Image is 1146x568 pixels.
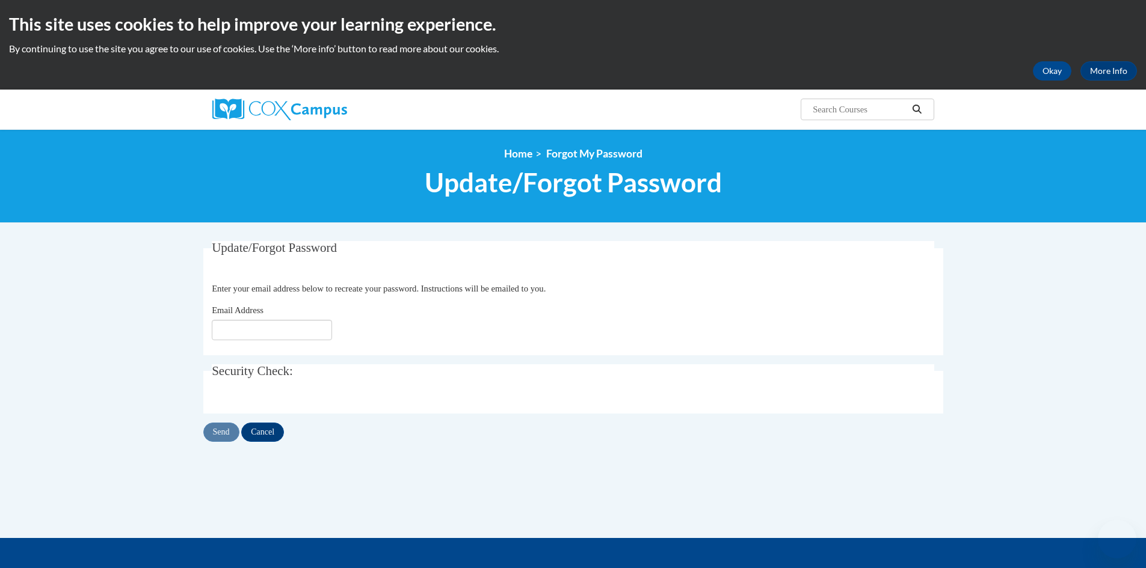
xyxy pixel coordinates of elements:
[212,99,441,120] a: Cox Campus
[212,99,347,120] img: Cox Campus
[212,240,337,255] span: Update/Forgot Password
[241,423,284,442] input: Cancel
[1033,61,1071,81] button: Okay
[908,102,926,117] button: Search
[212,320,332,340] input: Email
[425,166,722,198] span: Update/Forgot Password
[1098,520,1136,558] iframe: Button to launch messaging window
[1080,61,1137,81] a: More Info
[9,12,1137,36] h2: This site uses cookies to help improve your learning experience.
[546,147,642,160] span: Forgot My Password
[212,305,263,315] span: Email Address
[812,102,908,117] input: Search Courses
[9,42,1137,55] p: By continuing to use the site you agree to our use of cookies. Use the ‘More info’ button to read...
[212,284,546,293] span: Enter your email address below to recreate your password. Instructions will be emailed to you.
[212,364,293,378] span: Security Check:
[504,147,532,160] a: Home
